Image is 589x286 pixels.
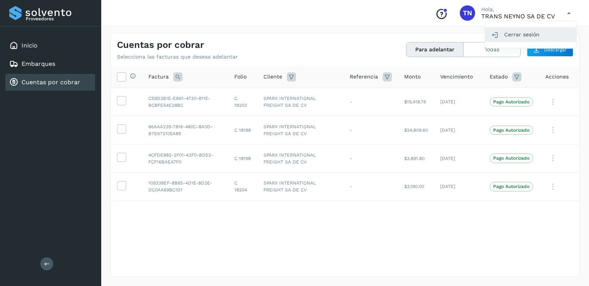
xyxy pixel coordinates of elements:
p: Proveedores [26,16,92,21]
a: Embarques [21,60,55,67]
div: Embarques [5,56,95,72]
div: Cuentas por cobrar [5,74,95,91]
a: Cuentas por cobrar [21,78,80,86]
a: Inicio [21,42,38,49]
div: Inicio [5,37,95,54]
div: Cerrar sesión [485,27,576,42]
